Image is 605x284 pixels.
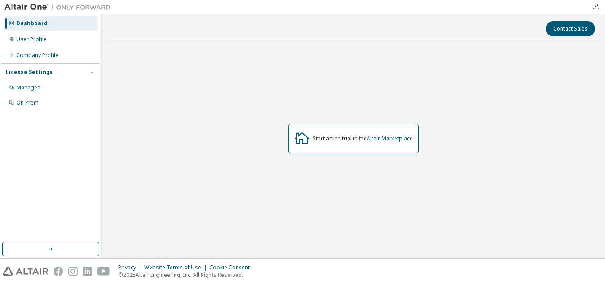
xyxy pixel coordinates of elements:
[546,21,595,36] button: Contact Sales
[16,36,47,43] div: User Profile
[16,99,39,106] div: On Prem
[3,267,48,276] img: altair_logo.svg
[6,69,53,76] div: License Settings
[313,135,413,142] div: Start a free trial in the
[367,135,413,142] a: Altair Marketplace
[118,271,255,279] p: © 2025 Altair Engineering, Inc. All Rights Reserved.
[16,84,41,91] div: Managed
[118,264,144,271] div: Privacy
[144,264,209,271] div: Website Terms of Use
[16,52,58,59] div: Company Profile
[68,267,78,276] img: instagram.svg
[54,267,63,276] img: facebook.svg
[83,267,92,276] img: linkedin.svg
[209,264,255,271] div: Cookie Consent
[16,20,47,27] div: Dashboard
[4,3,115,12] img: Altair One
[97,267,110,276] img: youtube.svg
